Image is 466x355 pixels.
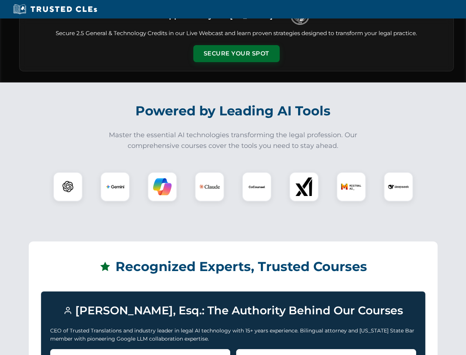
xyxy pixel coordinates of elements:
[199,176,220,197] img: Claude Logo
[384,172,413,202] div: DeepSeek
[193,45,280,62] button: Secure Your Spot
[28,29,445,38] p: Secure 2.5 General & Technology Credits in our Live Webcast and learn proven strategies designed ...
[341,176,362,197] img: Mistral AI Logo
[57,176,79,197] img: ChatGPT Logo
[100,172,130,202] div: Gemini
[242,172,272,202] div: CoCounsel
[11,4,99,15] img: Trusted CLEs
[336,172,366,202] div: Mistral AI
[388,176,409,197] img: DeepSeek Logo
[41,254,425,280] h2: Recognized Experts, Trusted Courses
[106,177,124,196] img: Gemini Logo
[50,301,416,321] h3: [PERSON_NAME], Esq.: The Authority Behind Our Courses
[295,177,313,196] img: xAI Logo
[53,172,83,202] div: ChatGPT
[29,98,438,124] h2: Powered by Leading AI Tools
[50,327,416,343] p: CEO of Trusted Translations and industry leader in legal AI technology with 15+ years experience....
[153,177,172,196] img: Copilot Logo
[248,177,266,196] img: CoCounsel Logo
[289,172,319,202] div: xAI
[148,172,177,202] div: Copilot
[104,130,362,151] p: Master the essential AI technologies transforming the legal profession. Our comprehensive courses...
[195,172,224,202] div: Claude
